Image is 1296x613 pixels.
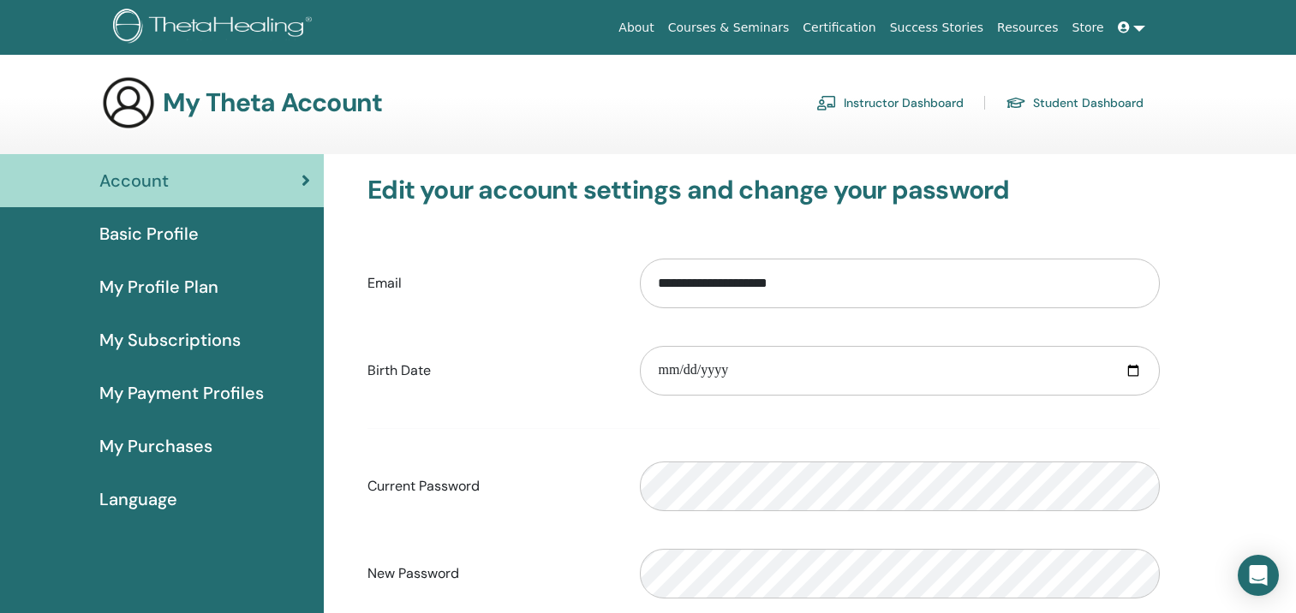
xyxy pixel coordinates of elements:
h3: Edit your account settings and change your password [367,175,1160,205]
span: Account [99,168,169,193]
label: Current Password [355,470,627,503]
span: Basic Profile [99,221,199,247]
div: Open Intercom Messenger [1238,555,1279,596]
img: generic-user-icon.jpg [101,75,156,130]
img: chalkboard-teacher.svg [816,95,837,110]
a: Student Dashboard [1006,89,1144,116]
img: graduation-cap.svg [1006,96,1026,110]
a: Resources [990,12,1066,44]
a: Instructor Dashboard [816,89,964,116]
label: Email [355,267,627,300]
a: Certification [796,12,882,44]
h3: My Theta Account [163,87,382,118]
a: Courses & Seminars [661,12,797,44]
label: New Password [355,557,627,590]
span: My Subscriptions [99,327,241,353]
a: About [612,12,660,44]
a: Success Stories [883,12,990,44]
a: Store [1066,12,1111,44]
span: My Payment Profiles [99,380,264,406]
label: Birth Date [355,354,627,387]
span: My Purchases [99,433,212,459]
img: logo.png [113,9,318,47]
span: Language [99,486,177,512]
span: My Profile Plan [99,274,218,300]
